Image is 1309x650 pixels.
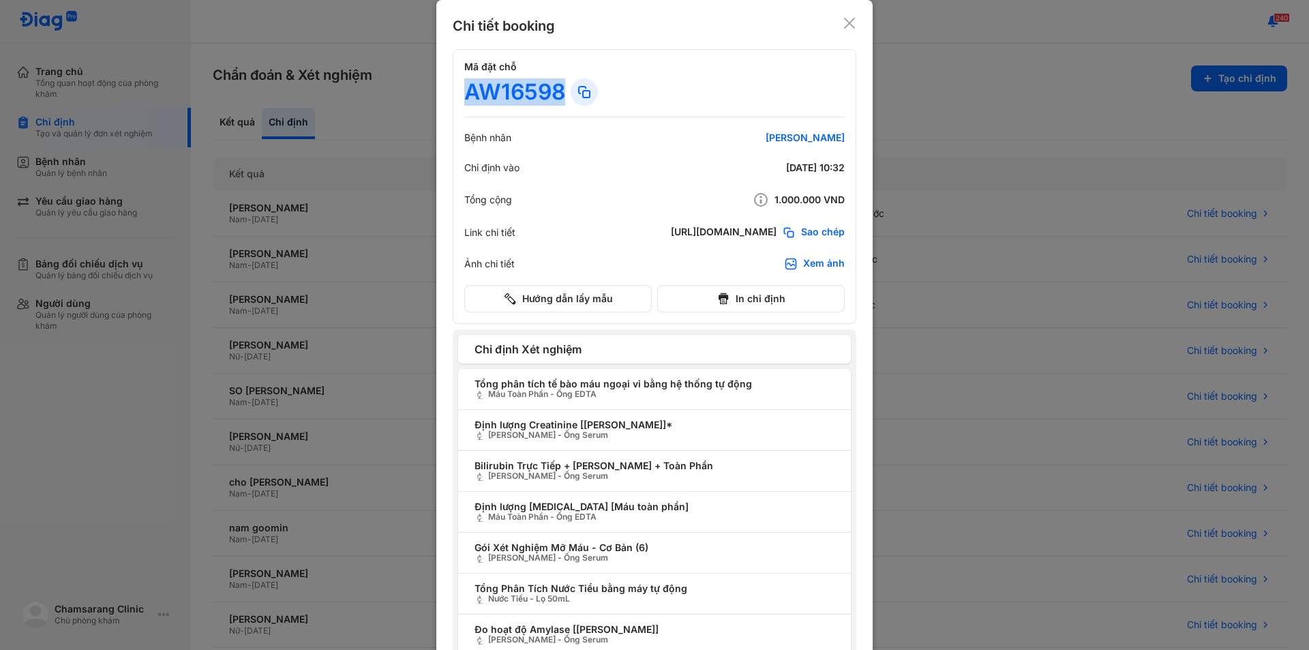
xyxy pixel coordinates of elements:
span: Sao chép [801,226,845,239]
div: Link chi tiết [464,226,515,239]
span: [PERSON_NAME] - Ống Serum [475,635,834,646]
div: Tổng cộng [464,194,512,206]
div: AW16598 [464,78,565,106]
span: Đo hoạt độ Amylase [[PERSON_NAME]] [475,624,834,635]
span: Tổng Phân Tích Nước Tiểu bằng máy tự động [475,583,834,594]
span: Chỉ định Xét nghiệm [475,343,834,355]
span: Máu Toàn Phần - Ống EDTA [475,512,834,523]
div: 1.000.000 VND [681,192,845,208]
button: In chỉ định [657,285,845,312]
div: Bệnh nhân [464,132,511,144]
span: [PERSON_NAME] - Ống Serum [475,430,834,441]
span: Nước Tiểu - Lọ 50mL [475,594,834,605]
div: Chi tiết booking [453,16,555,35]
span: [PERSON_NAME] - Ống Serum [475,553,834,564]
span: Định lượng [MEDICAL_DATA] [Máu toàn phần] [475,501,834,512]
span: Tổng phân tích tế bào máu ngoại vi bằng hệ thống tự động [475,379,834,389]
span: Định lượng Creatinine [[PERSON_NAME]]* [475,419,834,430]
h4: Mã đặt chỗ [464,61,845,73]
span: Bilirubin Trực Tiếp + [PERSON_NAME] + Toàn Phần [475,460,834,471]
div: Xem ảnh [803,257,845,271]
div: [PERSON_NAME] [681,132,845,144]
div: Chỉ định vào [464,162,520,174]
div: [URL][DOMAIN_NAME] [671,226,777,239]
div: Ảnh chi tiết [464,258,515,270]
span: [PERSON_NAME] - Ống Serum [475,471,834,482]
div: [DATE] 10:32 [681,162,845,174]
span: Gói Xét Nghiệm Mỡ Máu - Cơ Bản (6) [475,542,834,553]
span: Máu Toàn Phần - Ống EDTA [475,389,834,400]
button: Hướng dẫn lấy mẫu [464,285,652,312]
